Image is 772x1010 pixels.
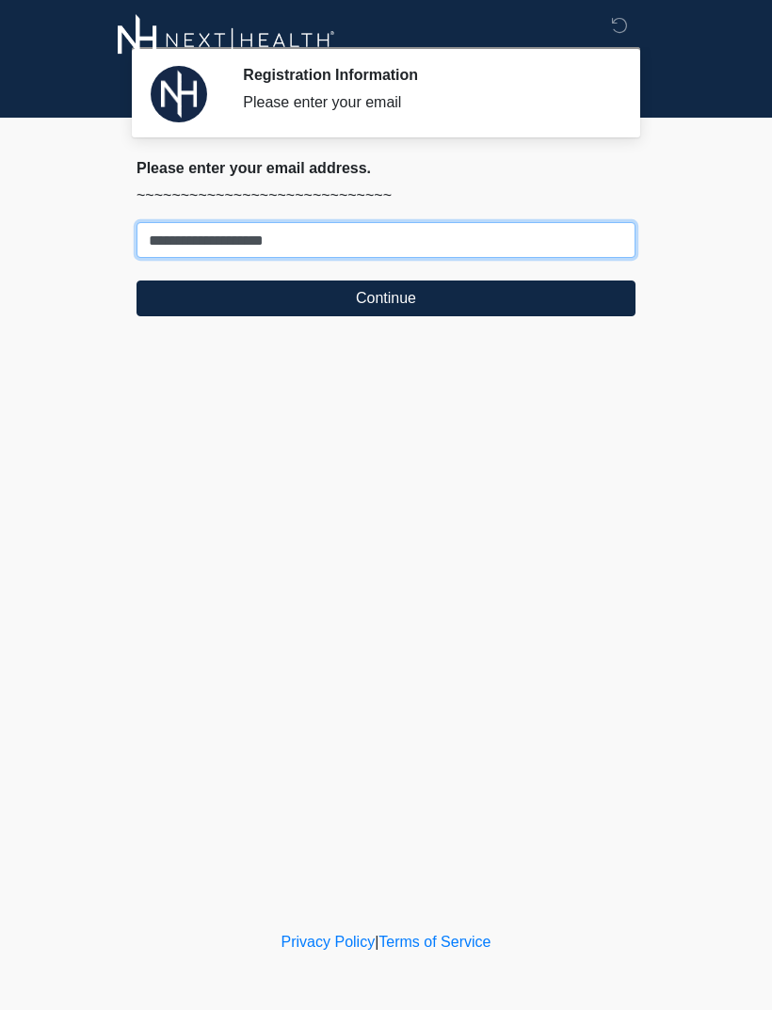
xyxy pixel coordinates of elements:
h2: Please enter your email address. [137,159,635,177]
button: Continue [137,281,635,316]
a: Privacy Policy [281,934,376,950]
div: Please enter your email [243,91,607,114]
p: ~~~~~~~~~~~~~~~~~~~~~~~~~~~~~ [137,184,635,207]
a: Terms of Service [378,934,491,950]
img: Next-Health Woodland Hills Logo [118,14,335,66]
img: Agent Avatar [151,66,207,122]
a: | [375,934,378,950]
